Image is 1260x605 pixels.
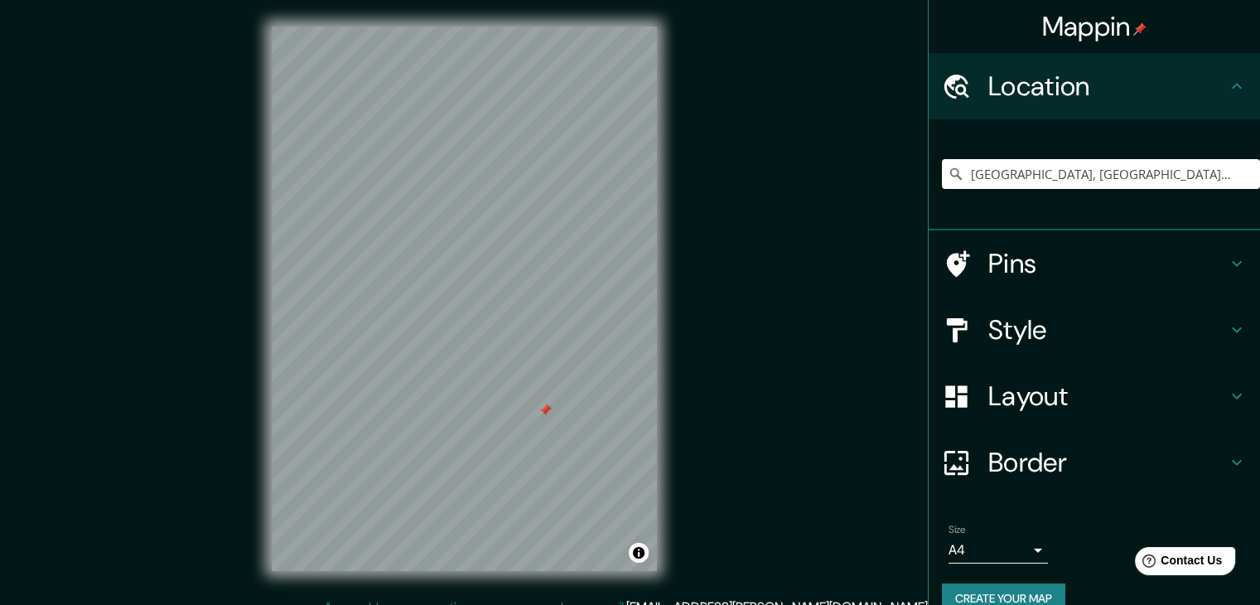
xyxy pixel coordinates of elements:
button: Toggle attribution [629,543,649,563]
div: Layout [929,363,1260,429]
label: Size [949,523,966,537]
div: Border [929,429,1260,496]
h4: Style [988,313,1227,346]
img: pin-icon.png [1133,22,1147,36]
h4: Mappin [1042,10,1147,43]
div: Pins [929,230,1260,297]
h4: Layout [988,380,1227,413]
h4: Location [988,70,1227,103]
canvas: Map [272,27,657,571]
input: Pick your city or area [942,159,1260,189]
iframe: Help widget launcher [1113,540,1242,587]
h4: Pins [988,247,1227,280]
div: Style [929,297,1260,363]
h4: Border [988,446,1227,479]
div: Location [929,53,1260,119]
div: A4 [949,537,1048,564]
